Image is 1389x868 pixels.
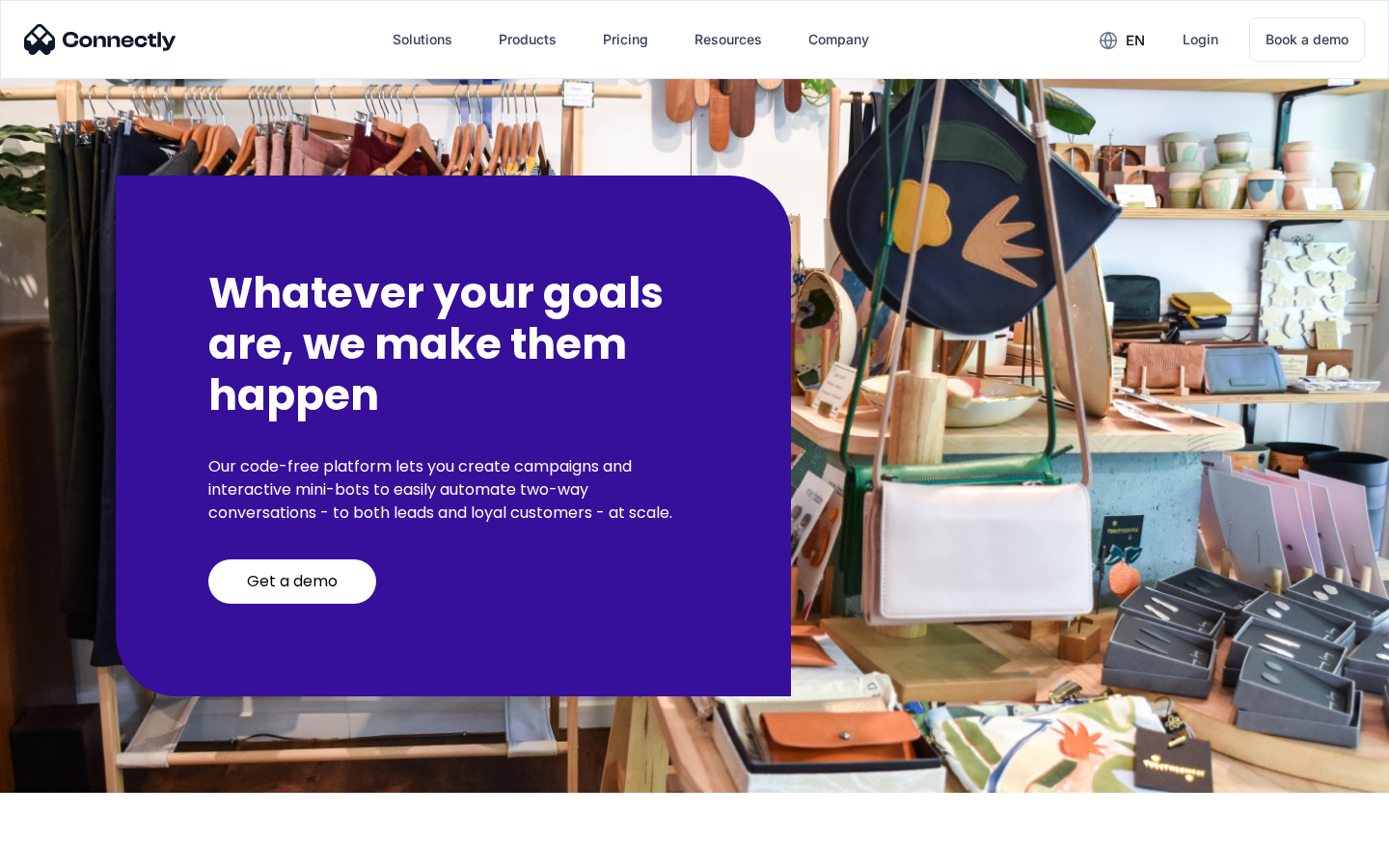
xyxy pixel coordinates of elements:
[247,572,338,591] div: Get a demo
[603,26,648,53] div: Pricing
[808,26,869,53] div: Company
[39,834,116,861] ul: Language list
[499,26,557,53] div: Products
[1167,16,1234,63] a: Login
[208,268,698,420] h2: Whatever your goals are, we make them happen
[694,26,762,53] div: Resources
[24,24,177,55] img: Connectly Logo
[208,455,698,525] p: Our code-free platform lets you create campaigns and interactive mini-bots to easily automate two...
[393,26,452,53] div: Solutions
[1183,26,1218,53] div: Login
[19,834,116,861] aside: Language selected: English
[208,559,376,604] a: Get a demo
[587,16,664,63] a: Pricing
[1249,17,1365,62] a: Book a demo
[1126,27,1145,54] div: en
